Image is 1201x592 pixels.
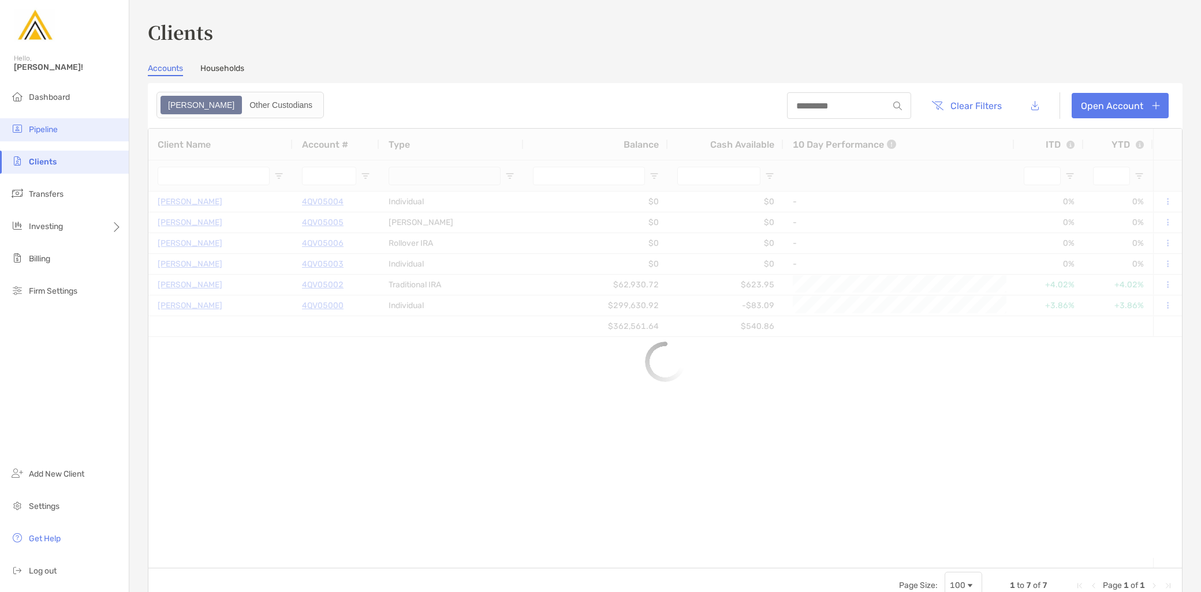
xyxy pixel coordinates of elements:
div: Page Size: [899,580,938,590]
span: Pipeline [29,125,58,134]
img: input icon [893,102,902,110]
img: get-help icon [10,531,24,545]
span: 7 [1026,580,1031,590]
div: Last Page [1163,581,1173,590]
a: Open Account [1072,93,1169,118]
span: Log out [29,566,57,576]
span: of [1131,580,1138,590]
a: Accounts [148,63,183,76]
img: clients icon [10,154,24,168]
button: Clear Filters [923,93,1010,118]
img: investing icon [10,219,24,233]
span: Get Help [29,534,61,544]
span: Firm Settings [29,286,77,296]
span: 1 [1010,580,1015,590]
img: Zoe Logo [14,5,55,46]
img: firm-settings icon [10,283,24,297]
span: Add New Client [29,469,84,479]
span: Dashboard [29,92,70,102]
span: Billing [29,254,50,264]
span: 1 [1124,580,1129,590]
span: Transfers [29,189,64,199]
img: logout icon [10,563,24,577]
img: billing icon [10,251,24,265]
span: of [1033,580,1040,590]
div: Other Custodians [243,97,319,113]
div: Next Page [1150,581,1159,590]
div: segmented control [156,92,324,118]
img: add_new_client icon [10,466,24,480]
span: Settings [29,501,59,511]
span: [PERSON_NAME]! [14,62,122,72]
span: 7 [1042,580,1047,590]
img: dashboard icon [10,89,24,103]
span: Page [1103,580,1122,590]
h3: Clients [148,18,1183,45]
img: transfers icon [10,186,24,200]
div: Zoe [162,97,241,113]
span: Clients [29,157,57,167]
div: First Page [1075,581,1084,590]
span: to [1017,580,1024,590]
a: Households [200,63,244,76]
span: Investing [29,222,63,231]
div: 100 [950,580,965,590]
img: pipeline icon [10,122,24,136]
span: 1 [1140,580,1145,590]
img: settings icon [10,499,24,512]
div: Previous Page [1089,581,1098,590]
